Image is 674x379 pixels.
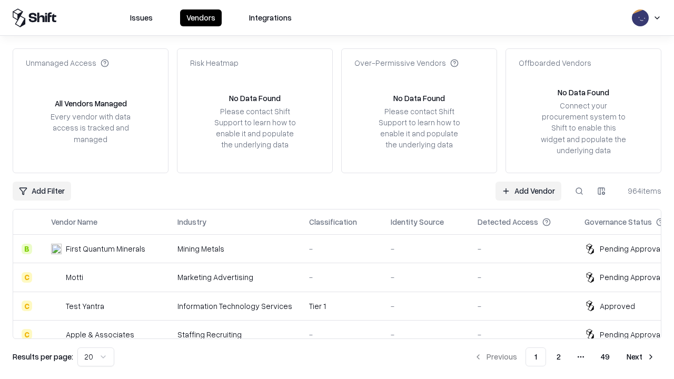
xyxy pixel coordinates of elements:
div: Please contact Shift Support to learn how to enable it and populate the underlying data [375,106,463,151]
div: - [391,329,461,340]
img: Apple & Associates [51,329,62,340]
div: Identity Source [391,216,444,227]
div: B [22,244,32,254]
div: Classification [309,216,357,227]
button: Integrations [243,9,298,26]
div: Offboarded Vendors [519,57,591,68]
div: All Vendors Managed [55,98,127,109]
div: No Data Found [229,93,281,104]
div: - [309,329,374,340]
div: Connect your procurement system to Shift to enable this widget and populate the underlying data [540,100,627,156]
div: Industry [177,216,206,227]
img: Motti [51,272,62,283]
button: Next [620,347,661,366]
img: First Quantum Minerals [51,244,62,254]
div: - [309,272,374,283]
button: Issues [124,9,159,26]
img: Test Yantra [51,301,62,311]
div: Apple & Associates [66,329,134,340]
div: 964 items [619,185,661,196]
div: C [22,301,32,311]
div: C [22,272,32,283]
div: Pending Approval [600,329,662,340]
button: Vendors [180,9,222,26]
div: - [391,243,461,254]
div: Governance Status [584,216,652,227]
button: 1 [526,347,546,366]
div: Staffing Recruiting [177,329,292,340]
div: - [478,272,568,283]
div: Marketing Advertising [177,272,292,283]
div: - [391,272,461,283]
div: - [478,243,568,254]
div: Unmanaged Access [26,57,109,68]
div: Approved [600,301,635,312]
div: - [478,329,568,340]
div: C [22,329,32,340]
button: 49 [592,347,618,366]
div: Over-Permissive Vendors [354,57,459,68]
button: 2 [548,347,569,366]
div: First Quantum Minerals [66,243,145,254]
div: - [478,301,568,312]
p: Results per page: [13,351,73,362]
div: Vendor Name [51,216,97,227]
div: Please contact Shift Support to learn how to enable it and populate the underlying data [211,106,299,151]
div: No Data Found [393,93,445,104]
div: - [391,301,461,312]
a: Add Vendor [495,182,561,201]
nav: pagination [468,347,661,366]
button: Add Filter [13,182,71,201]
div: Information Technology Services [177,301,292,312]
div: Test Yantra [66,301,104,312]
div: No Data Found [558,87,609,98]
div: Motti [66,272,83,283]
div: Tier 1 [309,301,374,312]
div: - [309,243,374,254]
div: Detected Access [478,216,538,227]
div: Pending Approval [600,243,662,254]
div: Every vendor with data access is tracked and managed [47,111,134,144]
div: Risk Heatmap [190,57,239,68]
div: Mining Metals [177,243,292,254]
div: Pending Approval [600,272,662,283]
